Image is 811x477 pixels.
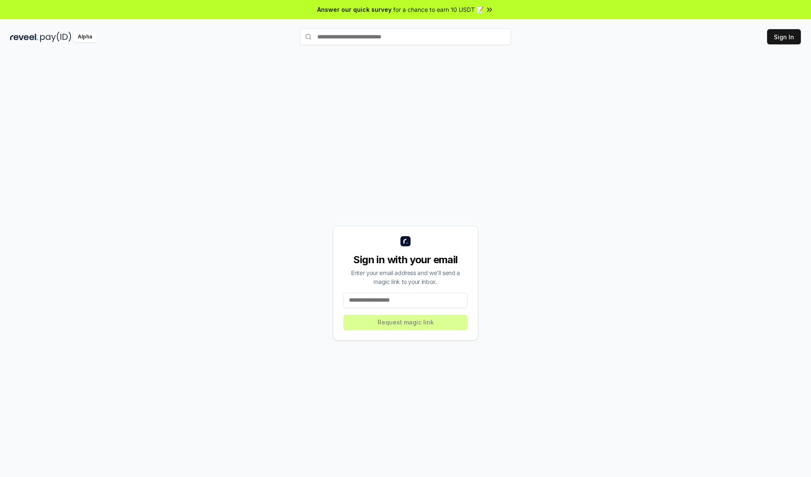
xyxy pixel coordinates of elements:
div: Sign in with your email [343,253,468,267]
img: logo_small [400,236,411,246]
div: Enter your email address and we’ll send a magic link to your inbox. [343,268,468,286]
span: Answer our quick survey [317,5,392,14]
button: Sign In [767,29,801,44]
span: for a chance to earn 10 USDT 📝 [393,5,484,14]
img: pay_id [40,32,71,42]
img: reveel_dark [10,32,38,42]
div: Alpha [73,32,97,42]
